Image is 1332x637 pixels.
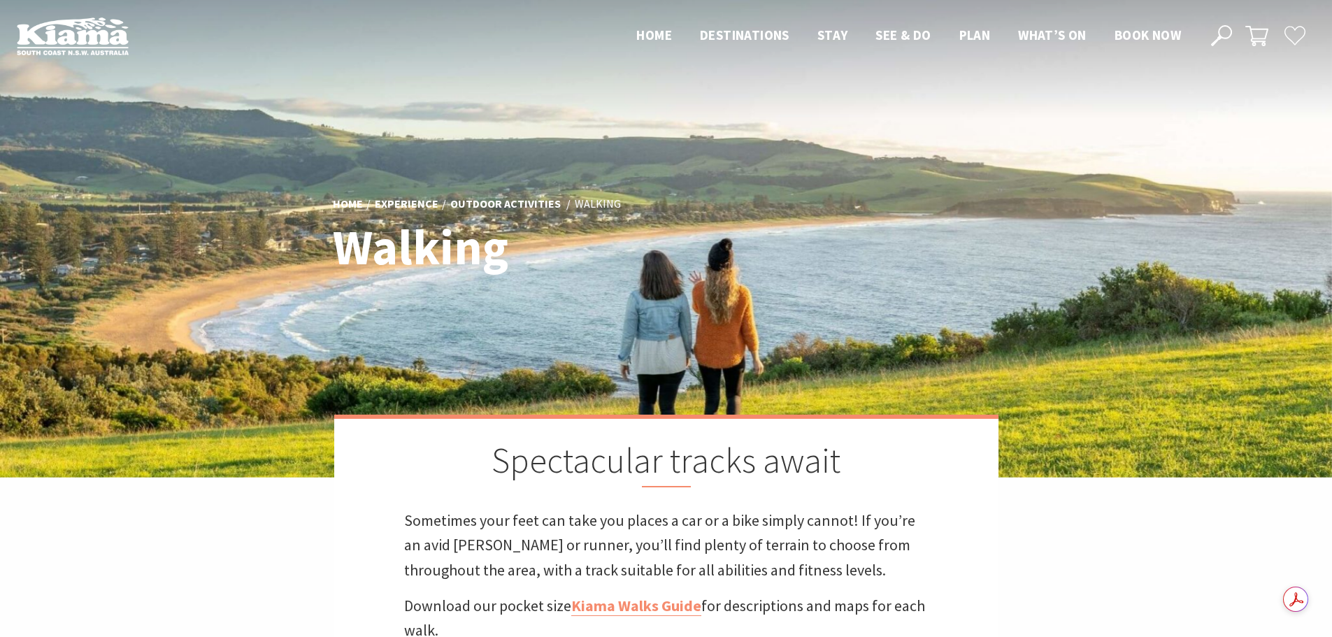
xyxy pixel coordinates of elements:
[1018,27,1087,43] span: What’s On
[450,196,561,212] a: Outdoor Activities
[959,27,991,43] span: Plan
[875,27,931,43] span: See & Do
[404,508,929,582] p: Sometimes your feet can take you places a car or a bike simply cannot! If you’re an avid [PERSON_...
[575,195,621,213] li: Walking
[333,196,363,212] a: Home
[17,17,129,55] img: Kiama Logo
[375,196,438,212] a: Experience
[817,27,848,43] span: Stay
[333,220,728,274] h1: Walking
[404,440,929,487] h2: Spectacular tracks await
[636,27,672,43] span: Home
[622,24,1195,48] nav: Main Menu
[700,27,789,43] span: Destinations
[571,596,701,616] a: Kiama Walks Guide
[1115,27,1181,43] span: Book now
